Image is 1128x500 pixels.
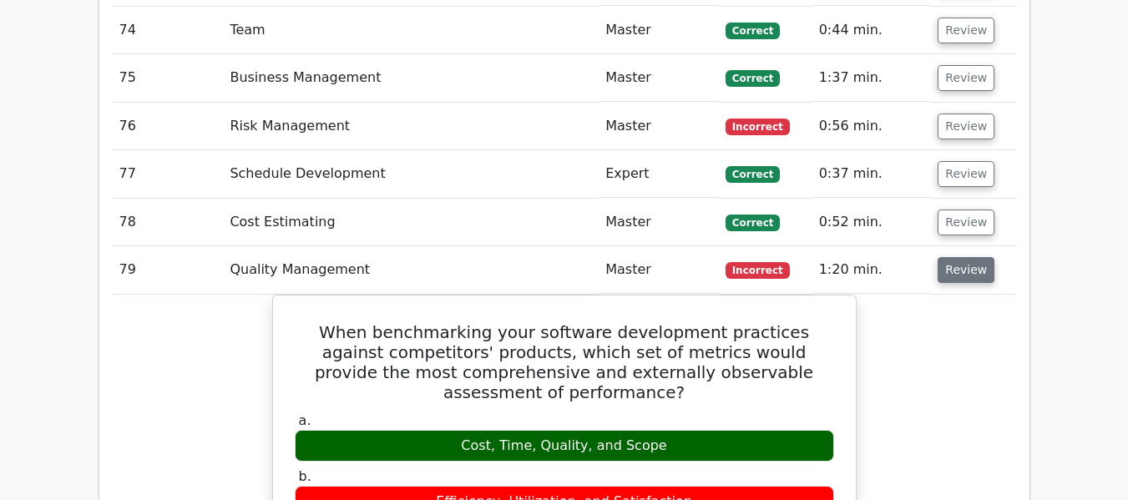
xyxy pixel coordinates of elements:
td: 0:44 min. [812,7,932,54]
td: Master [599,246,719,294]
span: Incorrect [726,119,790,135]
span: Correct [726,23,780,39]
button: Review [938,161,994,187]
td: 1:20 min. [812,246,932,294]
td: 78 [113,199,224,246]
td: Master [599,103,719,150]
td: 74 [113,7,224,54]
button: Review [938,257,994,283]
td: 0:56 min. [812,103,932,150]
td: 0:37 min. [812,150,932,198]
td: Team [223,7,599,54]
td: Quality Management [223,246,599,294]
span: Correct [726,70,780,87]
td: Master [599,54,719,102]
span: a. [299,412,311,428]
button: Review [938,114,994,139]
span: b. [299,468,311,484]
span: Incorrect [726,262,790,279]
td: 0:52 min. [812,199,932,246]
td: 79 [113,246,224,294]
td: Master [599,199,719,246]
td: Risk Management [223,103,599,150]
h5: When benchmarking your software development practices against competitors' products, which set of... [293,322,836,402]
button: Review [938,18,994,43]
td: 76 [113,103,224,150]
td: Cost Estimating [223,199,599,246]
span: Correct [726,166,780,183]
td: 75 [113,54,224,102]
td: 77 [113,150,224,198]
td: Expert [599,150,719,198]
div: Cost, Time, Quality, and Scope [295,430,834,462]
td: Business Management [223,54,599,102]
button: Review [938,65,994,91]
span: Correct [726,215,780,231]
td: Schedule Development [223,150,599,198]
td: 1:37 min. [812,54,932,102]
button: Review [938,210,994,235]
td: Master [599,7,719,54]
